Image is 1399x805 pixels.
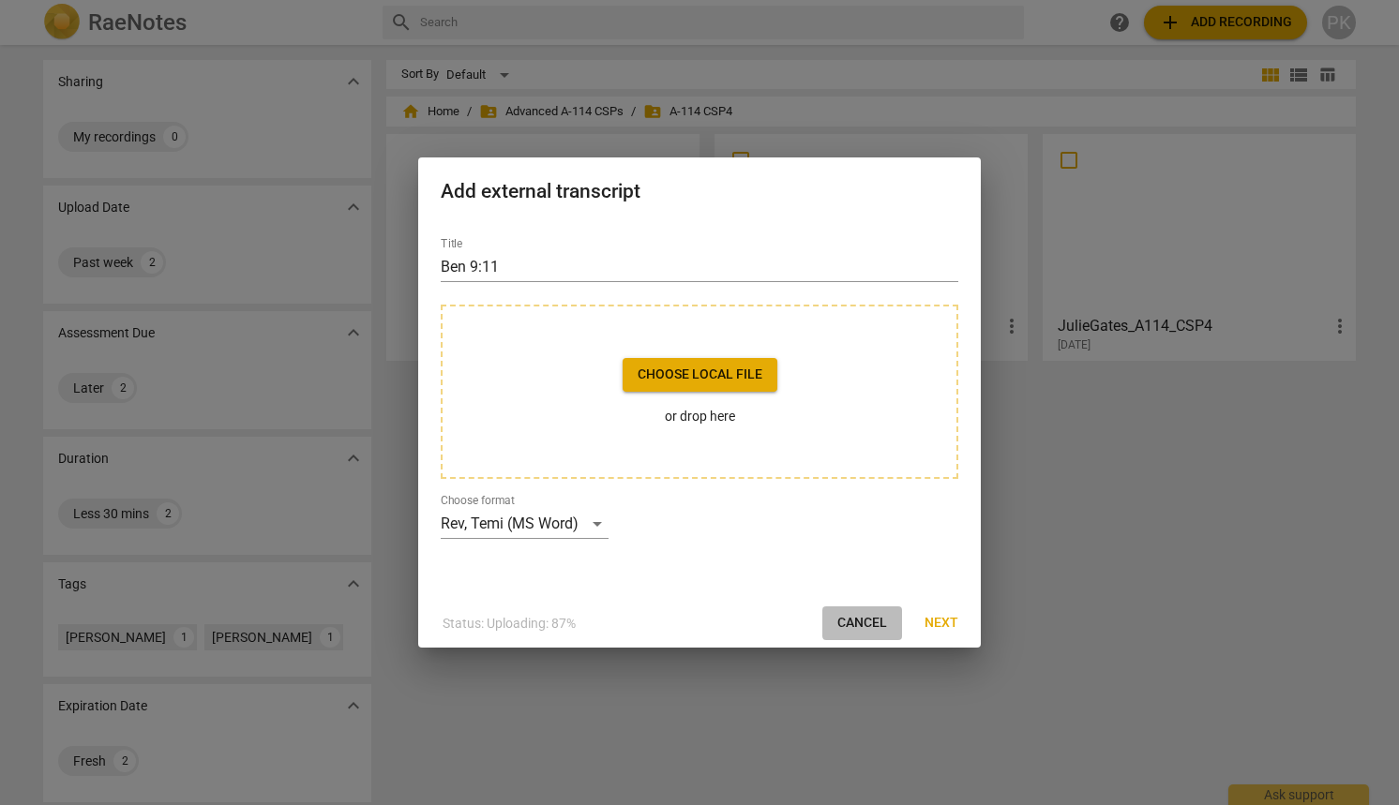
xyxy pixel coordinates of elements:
h2: Add external transcript [441,180,958,203]
label: Title [441,238,462,249]
button: Cancel [822,606,902,640]
label: Choose format [441,495,515,506]
div: Rev, Temi (MS Word) [441,509,609,539]
span: Choose local file [638,365,762,384]
button: Next [910,606,973,640]
span: Next [925,614,958,633]
span: Cancel [837,614,887,633]
button: Choose local file [623,358,777,392]
p: Status: Uploading: 87% [443,614,576,634]
p: or drop here [623,407,777,426]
